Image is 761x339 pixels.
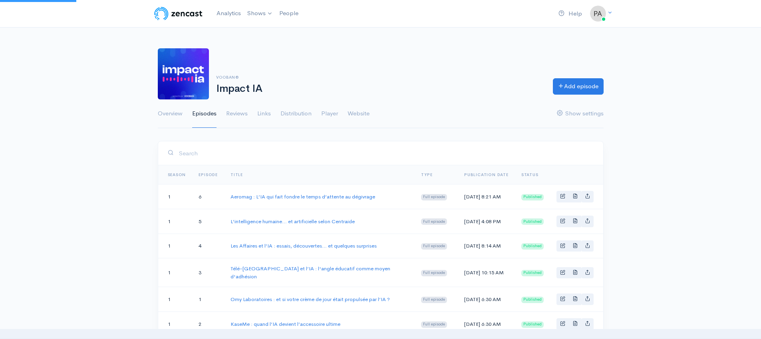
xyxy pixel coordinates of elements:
[521,321,544,328] span: Published
[458,258,515,287] td: [DATE] 10:15 AM
[158,209,193,234] td: 1
[230,172,243,177] a: Title
[421,243,447,250] span: Full episode
[560,193,565,198] span: Edit episode
[421,172,432,177] a: Type
[421,297,447,303] span: Full episode
[560,218,565,223] span: Edit episode
[153,6,204,22] img: ZenCast Logo
[192,99,217,128] a: Episodes
[555,5,585,22] a: Help
[458,184,515,209] td: [DATE] 8:21 AM
[581,191,594,202] a: Share episode
[168,172,186,177] a: Season
[560,321,565,326] span: Edit episode
[158,184,193,209] td: 1
[557,99,604,128] a: Show settings
[556,293,594,305] div: Basic example
[521,270,544,276] span: Published
[458,234,515,258] td: [DATE] 8:14 AM
[556,267,594,279] div: Basic example
[192,287,224,312] td: 1
[230,296,390,303] a: Omy Laboratoires : et si votre crème de jour était propulsée par l’IA ?
[521,297,544,303] span: Published
[230,218,355,225] a: L’intelligence humaine… et artificielle selon Centraide
[572,321,578,326] span: Episode transcription
[556,191,594,202] div: Basic example
[158,234,193,258] td: 1
[560,296,565,301] span: Edit episode
[421,270,447,276] span: Full episode
[192,184,224,209] td: 6
[521,218,544,225] span: Published
[158,287,193,312] td: 1
[280,99,312,128] a: Distribution
[560,243,565,248] span: Edit episode
[257,99,271,128] a: Links
[581,216,594,227] a: Share episode
[230,193,375,200] a: Aeromag : L’IA qui fait fondre le temps d’attente au dégivrage
[158,99,183,128] a: Overview
[581,267,594,279] a: Share episode
[199,172,218,177] a: Episode
[572,296,578,301] span: Episode transcription
[521,194,544,200] span: Published
[581,318,594,330] a: Share episode
[572,193,578,198] span: Episode transcription
[321,99,338,128] a: Player
[421,321,447,328] span: Full episode
[572,218,578,223] span: Episode transcription
[192,312,224,337] td: 2
[521,243,544,250] span: Published
[556,318,594,330] div: Basic example
[213,5,244,22] a: Analytics
[458,209,515,234] td: [DATE] 4:08 PM
[348,99,370,128] a: Website
[590,6,606,22] img: ...
[179,145,594,161] input: Search
[521,172,538,177] span: Status
[553,78,604,95] a: Add episode
[421,194,447,200] span: Full episode
[216,75,543,79] h6: Vooban®
[572,270,578,275] span: Episode transcription
[276,5,302,22] a: People
[158,258,193,287] td: 1
[560,270,565,275] span: Edit episode
[216,83,543,95] h1: Impact IA
[556,216,594,227] div: Basic example
[192,258,224,287] td: 3
[464,172,509,177] a: Publication date
[226,99,248,128] a: Reviews
[421,218,447,225] span: Full episode
[581,240,594,252] a: Share episode
[572,243,578,248] span: Episode transcription
[581,293,594,305] a: Share episode
[230,242,377,249] a: Les Affaires et l’IA : essais, découvertes… et quelques surprises
[458,287,515,312] td: [DATE] 6:30 AM
[230,321,340,327] a: KaseMe : quand l’IA devient l’accessoire ultime
[244,5,276,22] a: Shows
[192,209,224,234] td: 5
[230,265,390,280] a: Télé-[GEOGRAPHIC_DATA] et l’IA : l'angle éducatif comme moyen d'adhésion
[458,312,515,337] td: [DATE] 6:30 AM
[556,240,594,252] div: Basic example
[158,312,193,337] td: 1
[192,234,224,258] td: 4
